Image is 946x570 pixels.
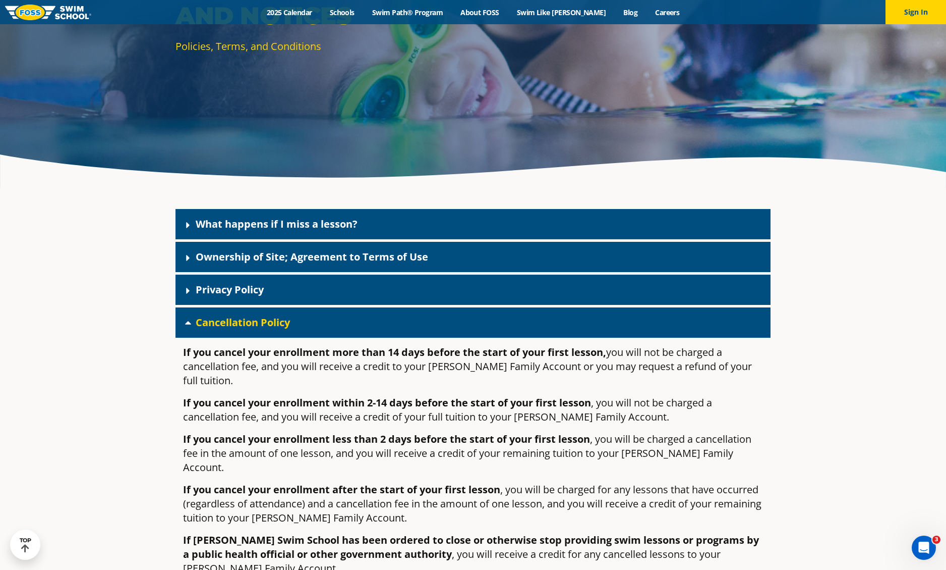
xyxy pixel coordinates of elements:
[175,275,771,305] div: Privacy Policy
[912,536,936,560] iframe: Intercom live chat
[175,209,771,239] div: What happens if I miss a lesson?
[196,283,264,296] a: Privacy Policy
[183,432,763,475] p: , you will be charged a cancellation fee in the amount of one lesson, and you will receive a cred...
[175,242,771,272] div: Ownership of Site; Agreement to Terms of Use
[183,483,500,496] strong: If you cancel your enrollment after the start of your first lesson
[258,8,321,17] a: 2025 Calendar
[508,8,615,17] a: Swim Like [PERSON_NAME]
[183,432,590,446] strong: If you cancel your enrollment less than 2 days before the start of your first lesson
[20,537,31,553] div: TOP
[321,8,363,17] a: Schools
[615,8,646,17] a: Blog
[175,39,468,54] p: Policies, Terms, and Conditions
[183,396,763,424] p: , you will not be charged a cancellation fee, and you will receive a credit of your full tuition ...
[183,396,591,409] strong: If you cancel your enrollment within 2-14 days before the start of your first lesson
[363,8,451,17] a: Swim Path® Program
[452,8,508,17] a: About FOSS
[183,533,759,561] strong: If [PERSON_NAME] Swim School has been ordered to close or otherwise stop providing swim lessons o...
[183,345,763,388] p: you will not be charged a cancellation fee, and you will receive a credit to your [PERSON_NAME] F...
[646,8,688,17] a: Careers
[175,307,771,338] div: Cancellation Policy
[183,483,763,525] p: , you will be charged for any lessons that have occurred (regardless of attendance) and a cancell...
[196,316,290,329] a: Cancellation Policy
[183,345,606,359] strong: If you cancel your enrollment more than 14 days before the start of your first lesson,
[932,536,940,544] span: 3
[5,5,91,20] img: FOSS Swim School Logo
[196,217,358,231] a: What happens if I miss a lesson?
[196,250,428,264] a: Ownership of Site; Agreement to Terms of Use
